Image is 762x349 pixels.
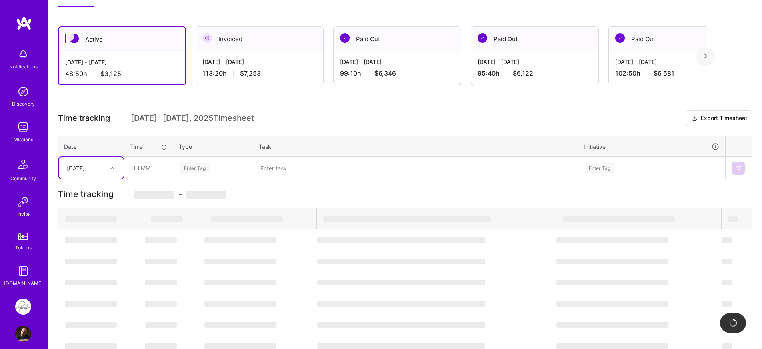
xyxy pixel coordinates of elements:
span: ‌ [204,301,276,307]
span: Time tracking [58,113,110,123]
div: [DATE] - [DATE] [202,58,317,66]
span: ‌ [145,237,177,243]
h3: Time tracking [58,189,752,199]
span: ‌ [556,301,668,307]
img: Invite [15,194,31,210]
div: Discovery [12,100,35,108]
img: Paid Out [340,33,350,43]
img: tokens [18,233,28,240]
span: ‌ [151,216,183,222]
div: Paid Out [334,27,461,51]
span: ‌ [65,343,117,349]
span: ‌ [145,259,177,264]
input: HH:MM [125,157,172,179]
span: ‌ [204,280,276,285]
div: 99:10 h [340,69,454,78]
span: ‌ [317,343,485,349]
img: Paid Out [615,33,625,43]
img: Community [14,155,33,174]
img: guide book [15,263,31,279]
button: Export Timesheet [686,110,752,126]
img: discovery [15,84,31,100]
span: ‌ [323,216,491,222]
th: Task [253,136,578,157]
span: ‌ [65,259,117,264]
span: ‌ [556,259,668,264]
span: ‌ [204,343,276,349]
span: ‌ [563,216,675,222]
span: ‌ [556,280,668,285]
div: 48:50 h [65,70,179,78]
div: Initiative [584,142,720,151]
a: Pearl: ML Engineering Team [13,299,33,315]
img: Active [69,34,79,43]
img: Paid Out [478,33,487,43]
span: - [134,189,226,199]
div: Notifications [9,62,38,71]
div: [DATE] - [DATE] [65,58,179,66]
div: 102:50 h [615,69,730,78]
span: ‌ [145,343,177,349]
span: $3,125 [100,70,121,78]
img: Submit [735,165,742,171]
span: ‌ [722,259,732,264]
div: Invoiced [196,27,323,51]
div: Enter Tag [585,162,614,174]
span: ‌ [65,237,117,243]
span: ‌ [145,301,177,307]
span: [DATE] - [DATE] , 2025 Timesheet [131,113,254,123]
div: Missions [14,135,33,144]
div: [DATE] - [DATE] [615,58,730,66]
div: Paid Out [609,27,736,51]
th: Date [58,136,124,157]
div: Paid Out [471,27,598,51]
span: ‌ [65,322,117,328]
div: Community [10,174,36,183]
div: Enter Tag [180,162,210,174]
span: ‌ [556,322,668,328]
span: ‌ [317,259,485,264]
span: ‌ [728,216,738,222]
span: ‌ [317,237,485,243]
span: ‌ [145,322,177,328]
img: Invoiced [202,33,212,43]
img: bell [15,46,31,62]
span: ‌ [204,322,276,328]
span: $6,122 [513,69,533,78]
span: ‌ [65,216,117,222]
span: ‌ [145,280,177,285]
div: [DOMAIN_NAME] [4,279,43,287]
span: $7,253 [240,69,261,78]
th: Type [173,136,253,157]
div: 113:20 h [202,69,317,78]
span: ‌ [722,343,732,349]
span: $6,581 [654,69,674,78]
a: User Avatar [13,326,33,342]
div: Active [59,27,185,52]
span: ‌ [65,301,117,307]
span: ‌ [211,216,283,222]
i: icon Download [691,114,698,123]
span: ‌ [722,301,732,307]
span: ‌ [186,191,226,199]
img: right [704,53,707,59]
span: ‌ [317,280,485,285]
span: ‌ [204,259,276,264]
img: teamwork [15,119,31,135]
div: [DATE] - [DATE] [340,58,454,66]
div: [DATE] - [DATE] [478,58,592,66]
img: User Avatar [15,326,31,342]
img: logo [16,16,32,30]
div: Tokens [15,243,32,252]
span: ‌ [65,280,117,285]
span: ‌ [722,237,732,243]
i: icon Chevron [110,166,114,170]
span: ‌ [556,343,668,349]
span: ‌ [204,237,276,243]
div: Time [130,142,167,151]
div: [DATE] [67,164,85,172]
span: ‌ [317,301,485,307]
span: $6,346 [374,69,396,78]
span: ‌ [317,322,485,328]
img: loading [728,318,738,328]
